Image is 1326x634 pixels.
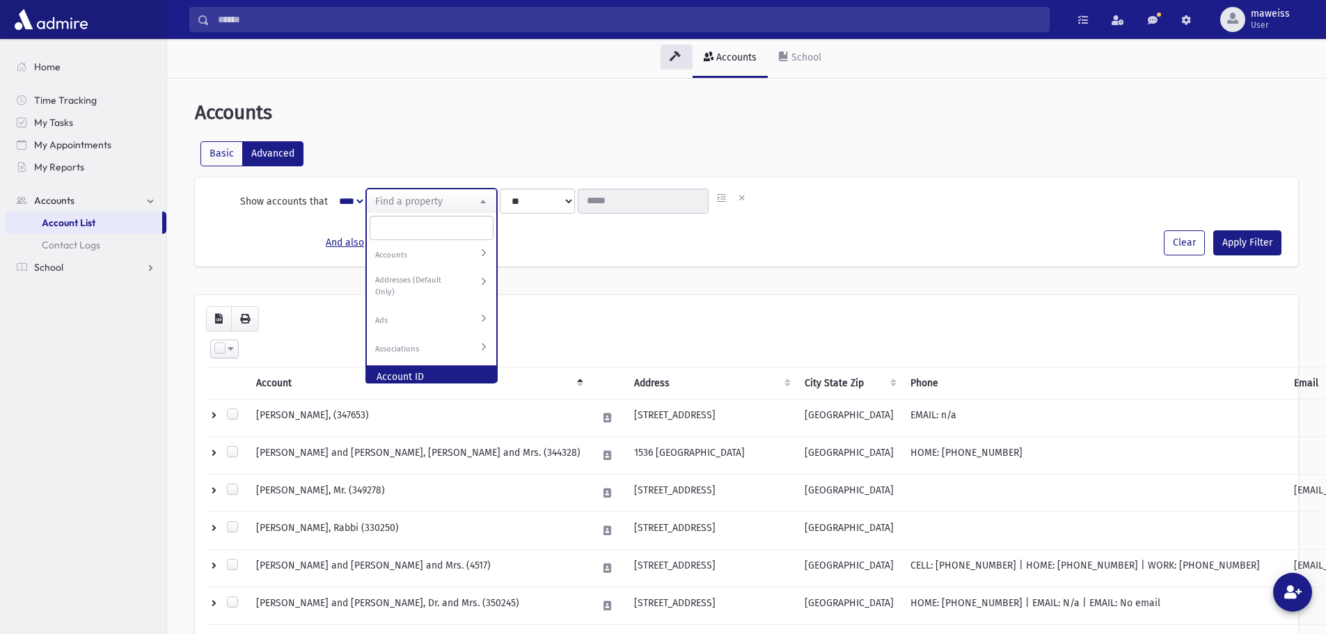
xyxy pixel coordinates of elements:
span: Home [34,61,61,73]
td: [PERSON_NAME], Mr. (349278) [248,475,589,512]
label: Ads [375,315,462,327]
a: School [768,39,832,78]
td: [PERSON_NAME] and [PERSON_NAME], [PERSON_NAME] and Mrs. (344328) [248,437,589,475]
li: Ads [367,308,496,337]
div: Accounts [713,51,757,63]
th: Phone [902,367,1286,399]
input: Search [210,7,1049,32]
span: My Appointments [34,138,111,151]
label: Associations [375,344,462,356]
a: My Tasks [6,111,166,134]
td: HOME: [PHONE_NUMBER] | EMAIL: N/a | EMAIL: No email [902,587,1286,625]
td: EMAIL: n/a [902,399,1286,437]
th: City State Zip : activate to sort column ascending [796,367,902,399]
span: maweiss [1251,8,1290,19]
a: Home [6,56,166,78]
td: [GEOGRAPHIC_DATA] [796,399,902,437]
button: Clear [1164,230,1205,255]
td: [PERSON_NAME], (347653) [248,399,589,437]
div: School [789,51,821,63]
span: Account List [42,216,95,229]
button: Print [231,306,259,331]
a: My Reports [6,156,166,178]
span: Accounts [195,101,272,124]
label: Show accounts that [240,189,328,214]
label: Advanced [242,141,303,166]
span: School [34,261,63,274]
td: [PERSON_NAME], Rabbi (330250) [248,512,589,550]
a: My Appointments [6,134,166,156]
li: Accounts [367,243,496,271]
a: Accounts [6,189,166,212]
td: [GEOGRAPHIC_DATA] [796,512,902,550]
td: [STREET_ADDRESS] [626,475,796,512]
td: [GEOGRAPHIC_DATA] [796,475,902,512]
img: AdmirePro [11,6,91,33]
span: Time Tracking [34,94,97,106]
span: My Tasks [34,116,73,129]
button: And also [206,230,373,255]
td: [GEOGRAPHIC_DATA] [796,550,902,587]
a: Time Tracking [6,89,166,111]
td: [STREET_ADDRESS] [626,587,796,625]
span: Find a property [375,196,443,207]
label: Addresses (Default Only) [375,275,462,299]
span: My Reports [34,161,84,173]
span: Accounts [34,194,74,207]
a: Accounts [693,39,768,78]
th: Address : activate to sort column ascending [626,367,796,399]
td: [GEOGRAPHIC_DATA] [796,437,902,475]
td: [PERSON_NAME] and [PERSON_NAME], Dr. and Mrs. (350245) [248,587,589,625]
td: 1536 [GEOGRAPHIC_DATA] [626,437,796,475]
td: [STREET_ADDRESS] [626,550,796,587]
td: CELL: [PHONE_NUMBER] | HOME: [PHONE_NUMBER] | WORK: [PHONE_NUMBER] [902,550,1286,587]
div: FilterModes [200,141,303,166]
a: Contact Logs [6,234,166,256]
td: HOME: [PHONE_NUMBER] [902,437,1286,475]
button: Apply Filter [1213,230,1281,255]
label: Basic [200,141,243,166]
span: Contact Logs [42,239,100,251]
td: [STREET_ADDRESS] [626,399,796,437]
u: And also [326,237,364,248]
td: [STREET_ADDRESS] [626,512,796,550]
a: Account List [6,212,162,234]
li: Account ID [367,365,496,388]
li: Addresses (Default Only) [367,271,496,308]
label: Accounts [375,250,462,262]
td: [GEOGRAPHIC_DATA] [796,587,902,625]
button: CSV [206,306,232,331]
a: School [6,256,166,278]
td: [PERSON_NAME] and [PERSON_NAME] and Mrs. (4517) [248,550,589,587]
th: Account: activate to sort column descending [248,367,589,399]
span: User [1251,19,1290,31]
